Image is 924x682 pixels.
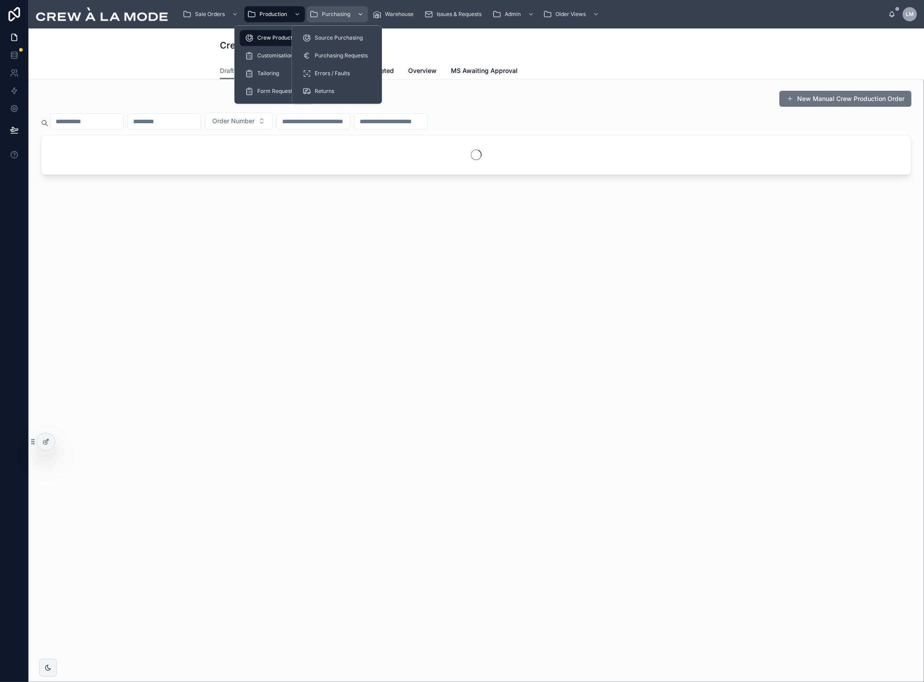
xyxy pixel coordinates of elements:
[258,35,300,42] span: Crew Production
[307,6,368,22] a: Purchasing
[220,63,234,80] a: Draft
[505,11,521,18] span: Admin
[779,91,912,107] button: New Manual Crew Production Order
[451,66,518,75] span: MS Awaiting Approval
[36,7,168,21] img: App logo
[315,52,368,60] span: Purchasing Requests
[240,66,309,82] a: Tailoring
[297,30,377,46] a: Source Purchasing
[205,113,273,129] button: Select Button
[540,6,604,22] a: Older Views
[258,52,294,60] span: Customisation
[258,88,296,95] span: Form Requests
[315,88,334,95] span: Returns
[315,70,350,77] span: Errors / Faults
[408,66,437,75] span: Overview
[315,35,363,42] span: Source Purchasing
[259,11,287,18] span: Production
[408,63,437,81] a: Overview
[212,117,255,125] span: Order Number
[220,39,292,52] h1: Crew Production
[240,84,309,100] a: Form Requests
[258,70,280,77] span: Tailoring
[220,66,234,75] span: Draft
[175,4,888,24] div: scrollable content
[437,11,482,18] span: Issues & Requests
[451,63,518,81] a: MS Awaiting Approval
[240,30,309,46] a: Crew Production
[297,48,377,64] a: Purchasing Requests
[370,6,420,22] a: Warehouse
[906,11,914,18] span: LM
[555,11,586,18] span: Older Views
[244,6,305,22] a: Production
[297,66,377,82] a: Errors / Faults
[322,11,350,18] span: Purchasing
[385,11,413,18] span: Warehouse
[297,84,377,100] a: Returns
[240,48,309,64] a: Customisation
[195,11,225,18] span: Sale Orders
[421,6,488,22] a: Issues & Requests
[180,6,243,22] a: Sale Orders
[490,6,539,22] a: Admin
